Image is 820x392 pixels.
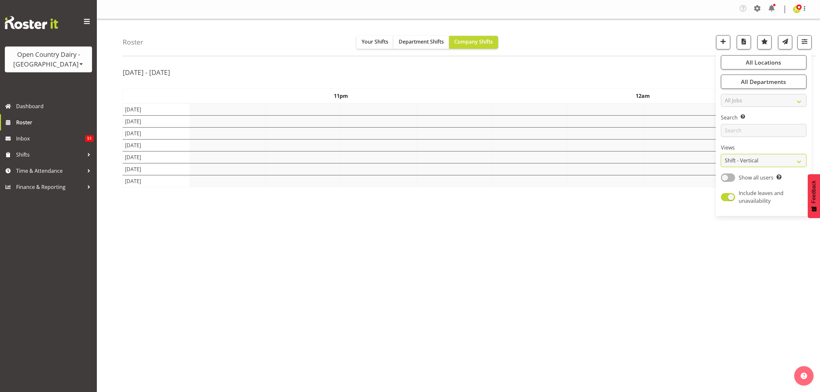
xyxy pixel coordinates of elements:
img: jessica-greenwood7429.jpg [793,5,801,13]
span: Your Shifts [362,38,388,45]
td: [DATE] [123,103,190,116]
button: Your Shifts [356,36,394,49]
button: Filter Shifts [797,35,812,49]
span: Include leaves and unavailability [739,190,784,204]
span: Dashboard [16,101,94,111]
button: All Locations [721,55,806,69]
td: [DATE] [123,116,190,128]
td: [DATE] [123,175,190,187]
span: Company Shifts [454,38,493,45]
label: Views [721,144,806,151]
button: Department Shifts [394,36,449,49]
label: Search [721,114,806,121]
td: [DATE] [123,151,190,163]
button: Feedback - Show survey [808,174,820,218]
button: Add a new shift [716,35,730,49]
span: Inbox [16,134,85,143]
div: Open Country Dairy - [GEOGRAPHIC_DATA] [11,50,86,69]
td: [DATE] [123,139,190,151]
th: 12am [492,89,794,104]
td: [DATE] [123,163,190,175]
button: Company Shifts [449,36,498,49]
span: All Locations [746,58,781,66]
span: Roster [16,118,94,127]
button: Download a PDF of the roster according to the set date range. [737,35,751,49]
span: Shifts [16,150,84,160]
img: Rosterit website logo [5,16,58,29]
td: [DATE] [123,128,190,139]
span: Department Shifts [399,38,444,45]
button: Highlight an important date within the roster. [757,35,772,49]
h2: [DATE] - [DATE] [123,68,170,77]
img: help-xxl-2.png [801,373,807,379]
span: Finance & Reporting [16,182,84,192]
span: All Departments [741,78,786,86]
h4: Roster [123,38,143,46]
span: Show all users [739,174,774,181]
button: All Departments [721,75,806,89]
button: Send a list of all shifts for the selected filtered period to all rostered employees. [778,35,792,49]
span: Feedback [811,181,817,203]
span: 51 [85,135,94,142]
th: 11pm [190,89,492,104]
span: Time & Attendance [16,166,84,176]
input: Search [721,124,806,137]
